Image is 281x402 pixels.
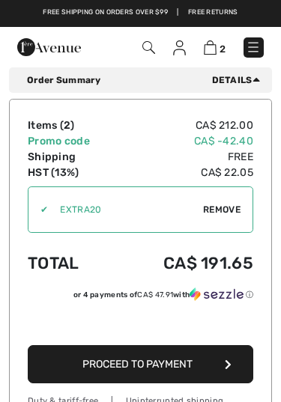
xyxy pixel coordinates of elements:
td: CA$ 22.05 [120,165,253,180]
span: Details [212,73,266,87]
img: Menu [246,40,261,55]
a: 1ère Avenue [17,40,81,53]
td: HST (13%) [28,165,120,180]
td: CA$ 191.65 [120,239,253,287]
input: Promo code [48,187,203,232]
div: or 4 payments of with [73,287,253,302]
img: 1ère Avenue [17,38,81,56]
td: Items ( ) [28,118,120,133]
div: Order Summary [27,73,266,87]
div: ✔ [28,203,48,216]
td: Shipping [28,149,120,165]
a: 2 [204,40,226,55]
div: or 4 payments ofCA$ 47.91withSezzle Click to learn more about Sezzle [28,287,253,307]
td: Total [28,239,120,287]
iframe: PayPal-paypal [28,307,253,341]
img: Sezzle [190,287,244,301]
td: Promo code [28,133,120,149]
a: Free Returns [188,7,238,18]
img: Shopping Bag [204,40,217,55]
td: CA$ -42.40 [120,133,253,149]
button: Proceed to Payment [28,345,253,383]
span: | [177,7,178,18]
span: 2 [64,119,70,132]
span: Remove [203,203,241,216]
td: CA$ 212.00 [120,118,253,133]
img: Search [142,41,155,54]
span: 2 [220,43,226,55]
span: Proceed to Payment [82,358,193,371]
span: CA$ 47.91 [137,290,173,299]
a: Free shipping on orders over $99 [43,7,168,18]
td: Free [120,149,253,165]
img: My Info [173,40,186,55]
